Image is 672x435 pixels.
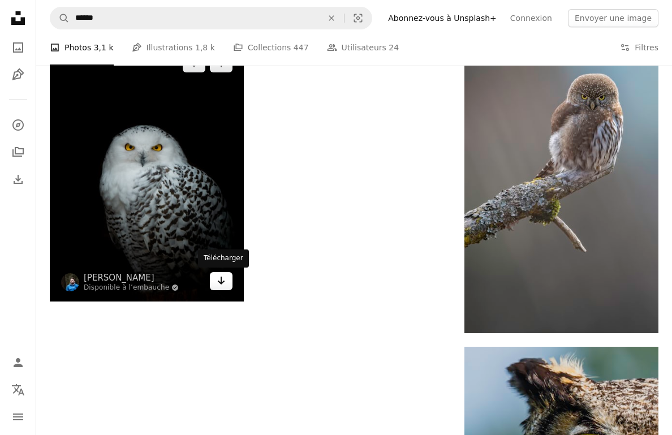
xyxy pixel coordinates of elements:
[195,41,215,54] span: 1,8 k
[7,63,29,86] a: Illustrations
[84,272,179,283] a: [PERSON_NAME]
[7,168,29,191] a: Historique de téléchargement
[50,167,244,177] a: hibou blanc et noir
[7,114,29,136] a: Explorer
[50,7,70,29] button: Rechercher sur Unsplash
[620,29,658,66] button: Filtres
[132,29,215,66] a: Illustrations 1,8 k
[327,29,399,66] a: Utilisateurs 24
[198,249,249,268] div: Télécharger
[7,36,29,59] a: Photos
[7,406,29,428] button: Menu
[210,272,232,290] a: Télécharger
[294,41,309,54] span: 447
[7,351,29,374] a: Connexion / S’inscrire
[7,378,29,401] button: Langue
[7,141,29,163] a: Collections
[50,43,244,302] img: hibou blanc et noir
[50,7,372,29] form: Rechercher des visuels sur tout le site
[7,7,29,32] a: Accueil — Unsplash
[464,183,658,193] a: oiseau brun et blanc sur branche d’arbre
[381,9,503,27] a: Abonnez-vous à Unsplash+
[61,273,79,291] img: Accéder au profil de Kai Wenzel
[84,283,179,292] a: Disponible à l’embauche
[389,41,399,54] span: 24
[503,9,559,27] a: Connexion
[344,7,372,29] button: Recherche de visuels
[464,42,658,333] img: oiseau brun et blanc sur branche d’arbre
[319,7,344,29] button: Effacer
[233,29,309,66] a: Collections 447
[568,9,658,27] button: Envoyer une image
